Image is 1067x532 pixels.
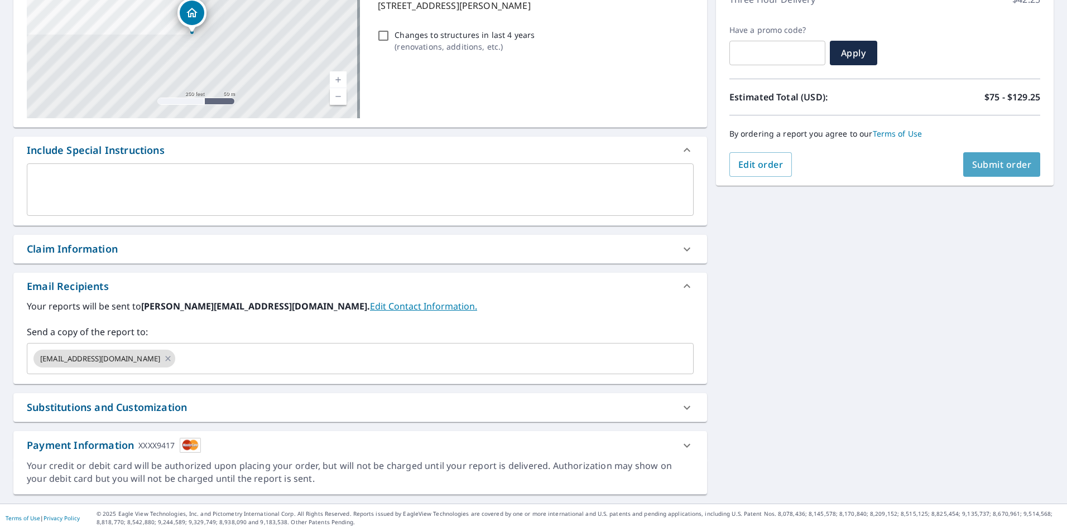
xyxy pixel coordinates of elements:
[13,393,707,422] div: Substitutions and Customization
[97,510,1061,526] p: © 2025 Eagle View Technologies, Inc. and Pictometry International Corp. All Rights Reserved. Repo...
[33,354,167,364] span: [EMAIL_ADDRESS][DOMAIN_NAME]
[963,152,1041,177] button: Submit order
[13,273,707,299] div: Email Recipients
[984,90,1040,104] p: $75 - $129.25
[330,71,347,88] a: Current Level 17, Zoom In
[395,41,535,52] p: ( renovations, additions, etc. )
[6,514,40,522] a: Terms of Use
[729,25,825,35] label: Have a promo code?
[44,514,80,522] a: Privacy Policy
[395,29,535,41] p: Changes to structures in last 4 years
[370,300,477,312] a: EditContactInfo
[330,88,347,105] a: Current Level 17, Zoom Out
[13,137,707,163] div: Include Special Instructions
[141,300,370,312] b: [PERSON_NAME][EMAIL_ADDRESS][DOMAIN_NAME].
[27,241,118,257] div: Claim Information
[27,299,694,313] label: Your reports will be sent to
[729,129,1040,139] p: By ordering a report you agree to our
[27,460,694,485] div: Your credit or debit card will be authorized upon placing your order, but will not be charged unt...
[138,438,175,453] div: XXXX9417
[873,128,922,139] a: Terms of Use
[738,158,784,171] span: Edit order
[729,152,792,177] button: Edit order
[972,158,1032,171] span: Submit order
[6,515,80,521] p: |
[27,400,187,415] div: Substitutions and Customization
[839,47,868,59] span: Apply
[13,235,707,263] div: Claim Information
[27,143,165,158] div: Include Special Instructions
[180,438,201,453] img: cardImage
[33,350,175,367] div: [EMAIL_ADDRESS][DOMAIN_NAME]
[729,90,885,104] p: Estimated Total (USD):
[27,279,109,294] div: Email Recipients
[13,431,707,460] div: Payment InformationXXXX9417cardImage
[830,41,877,65] button: Apply
[27,438,201,453] div: Payment Information
[27,325,694,338] label: Send a copy of the report to:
